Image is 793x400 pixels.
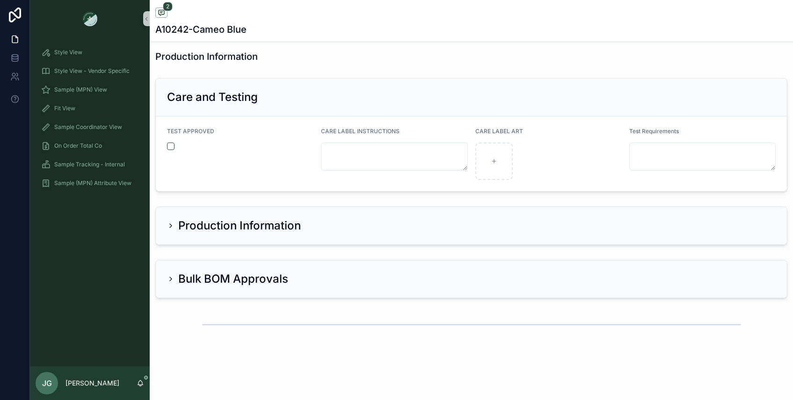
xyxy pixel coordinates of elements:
[36,156,144,173] a: Sample Tracking - Internal
[36,100,144,117] a: Fit View
[167,90,258,105] h2: Care and Testing
[155,7,167,19] button: 2
[36,137,144,154] a: On Order Total Co
[36,175,144,192] a: Sample (MPN) Attribute View
[178,271,288,286] h2: Bulk BOM Approvals
[54,161,125,168] span: Sample Tracking - Internal
[36,63,144,79] a: Style View - Vendor Specific
[54,86,107,93] span: Sample (MPN) View
[36,119,144,136] a: Sample Coordinator View
[321,128,400,135] span: CARE LABEL INSTRUCTIONS
[54,49,82,56] span: Style View
[167,128,214,135] span: TEST APPROVED
[65,379,119,388] p: [PERSON_NAME]
[30,37,150,204] div: scrollable content
[82,11,97,26] img: App logo
[54,67,130,75] span: Style View - Vendor Specific
[54,179,131,187] span: Sample (MPN) Attribute View
[36,81,144,98] a: Sample (MPN) View
[178,218,301,233] h2: Production Information
[54,123,122,131] span: Sample Coordinator View
[54,105,75,112] span: Fit View
[155,50,258,63] h1: Production Information
[155,23,247,36] h1: A10242-Cameo Blue
[54,142,102,150] span: On Order Total Co
[475,128,523,135] span: CARE LABEL ART
[163,2,173,11] span: 2
[42,378,52,389] span: JG
[36,44,144,61] a: Style View
[629,128,679,135] span: Test Requirements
